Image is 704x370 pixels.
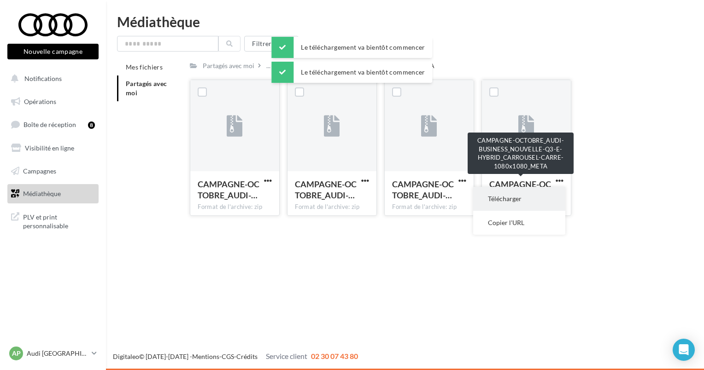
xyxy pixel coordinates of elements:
[88,121,95,129] div: 8
[198,179,259,200] span: CAMPAGNE-OCTOBRE_AUDI-BUSINESS_NOUVELLE-Q3-E-HYBRID_POSTLINK-VERTICAL-1080x1920_META
[468,133,574,174] div: CAMPAGNE-OCTOBRE_AUDI-BUSINESS_NOUVELLE-Q3-E-HYBRID_CARROUSEL-CARRE-1080x1080_META
[295,203,369,211] div: Format de l'archive: zip
[24,98,56,105] span: Opérations
[23,190,61,197] span: Médiathèque
[392,179,454,200] span: CAMPAGNE-OCTOBRE_AUDI-BUSINESS_NOUVELLE-Q3-E-HYBRID_CARROUSEL-VERTICAL-1080x1920_META
[113,353,358,360] span: © [DATE]-[DATE] - - -
[27,349,88,358] p: Audi [GEOGRAPHIC_DATA] 16
[7,44,99,59] button: Nouvelle campagne
[203,61,254,70] div: Partagés avec moi
[117,15,693,29] div: Médiathèque
[25,144,74,152] span: Visibilité en ligne
[295,179,357,200] span: CAMPAGNE-OCTOBRE_AUDI-BUSINESS_NOUVELLE-Q3-E-HYBRID_POSTLINK-CARRE-1080x1080_META
[311,352,358,360] span: 02 30 07 43 80
[236,353,258,360] a: Crédits
[6,207,100,234] a: PLV et print personnalisable
[473,211,565,235] button: Copier l'URL
[6,184,100,203] a: Médiathèque
[198,203,272,211] div: Format de l'archive: zip
[244,36,299,52] button: Filtrer par
[12,349,21,358] span: AP
[24,75,62,82] span: Notifications
[126,80,167,97] span: Partagés avec moi
[23,121,76,128] span: Boîte de réception
[271,37,432,58] div: Le téléchargement va bientôt commencer
[6,69,97,88] button: Notifications
[264,59,272,72] div: ...
[6,92,100,111] a: Opérations
[6,162,100,181] a: Campagnes
[473,187,565,211] button: Télécharger
[23,211,95,231] span: PLV et print personnalisable
[673,339,695,361] div: Open Intercom Messenger
[222,353,234,360] a: CGS
[23,167,56,174] span: Campagnes
[392,203,466,211] div: Format de l'archive: zip
[266,352,307,360] span: Service client
[113,353,139,360] a: Digitaleo
[6,139,100,158] a: Visibilité en ligne
[489,179,551,200] span: CAMPAGNE-OCTOBRE_AUDI-BUSINESS_NOUVELLE-Q3-E-HYBRID_CARROUSEL-CARRE-1080x1080_META
[271,62,432,83] div: Le téléchargement va bientôt commencer
[126,63,163,71] span: Mes fichiers
[192,353,219,360] a: Mentions
[7,345,99,362] a: AP Audi [GEOGRAPHIC_DATA] 16
[6,115,100,134] a: Boîte de réception8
